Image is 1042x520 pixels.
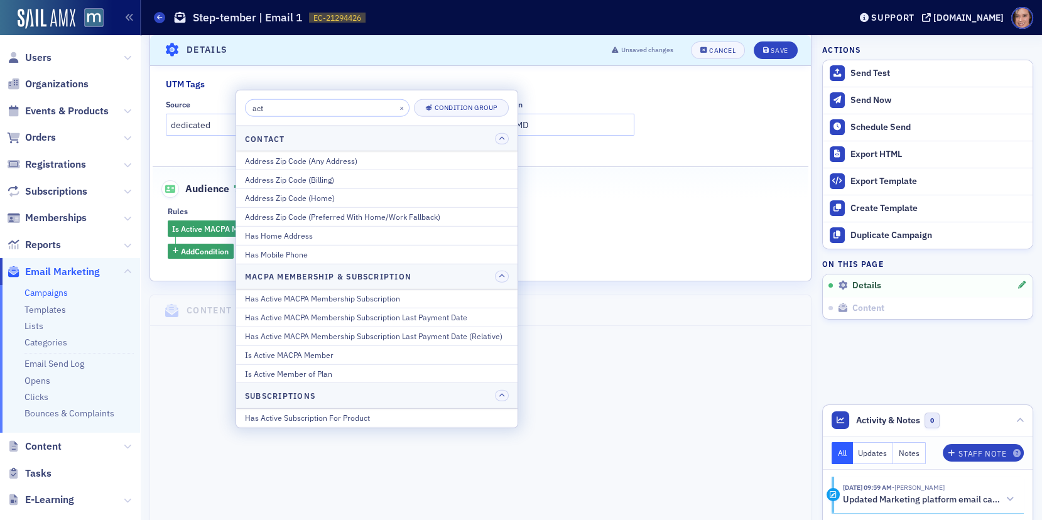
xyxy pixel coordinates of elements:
button: Duplicate Campaign [823,222,1033,249]
div: Rules [168,207,188,216]
span: Is Active MACPA Member [172,224,261,234]
button: Save [754,41,797,59]
h4: MACPA Membership & Subscription [245,271,411,282]
button: Schedule Send [823,114,1033,141]
button: Send Test [823,60,1033,87]
span: Content [852,303,884,314]
h4: Contact [245,133,285,144]
div: Cancel [709,47,735,54]
span: Add Condition [181,246,229,257]
button: Has Active MACPA Membership Subscription Last Payment Date [236,308,518,327]
div: Address Zip Code (Preferred With Home/Work Fallback) [245,211,509,222]
div: Address Zip Code (Home) [245,192,509,203]
a: Opens [24,375,50,386]
button: Updates [853,442,894,464]
button: × [396,102,408,113]
button: Condition Group [414,99,509,117]
div: Send Now [850,95,1026,106]
button: Has Active MACPA Membership Subscription [236,290,518,308]
span: E-Learning [25,493,74,507]
span: Tasks [25,467,52,480]
button: Address Zip Code (Billing) [236,170,518,188]
a: Campaigns [24,287,68,298]
div: Send Test [850,68,1026,79]
a: Memberships [7,211,87,225]
button: Cancel [691,41,745,59]
button: Has Home Address [236,226,518,245]
div: Staff Note [958,450,1006,457]
div: Address Zip Code (Any Address) [245,154,509,166]
a: Organizations [7,77,89,91]
button: Has Mobile Phone [236,245,518,264]
h1: Step-tember | Email 1 [193,10,303,25]
h4: Actions [822,44,861,55]
div: Duplicate Campaign [850,230,1026,241]
button: [DOMAIN_NAME] [922,13,1008,22]
div: Has Active Subscription For Product [245,412,509,423]
a: Users [7,51,52,65]
img: SailAMX [84,8,104,28]
a: Email Marketing [7,265,100,279]
button: AddCondition [168,244,234,259]
div: Has Active MACPA Membership Subscription Last Payment Date (Relative) [245,330,509,342]
span: Registrations [25,158,86,171]
img: SailAMX [18,9,75,29]
a: Lists [24,320,43,332]
button: Address Zip Code (Home) [236,188,518,207]
span: Organizations [25,77,89,91]
a: Reports [7,238,61,252]
button: Has Active Subscription For Product [236,409,518,427]
a: Subscriptions [7,185,87,198]
button: Is Active Member of Plan [236,364,518,382]
a: Templates [24,304,66,315]
button: Address Zip Code (Preferred With Home/Work Fallback) [236,207,518,226]
time: 9/3/2025 09:59 AM [843,483,892,492]
div: Activity [827,488,840,501]
span: Content [25,440,62,453]
a: Orders [7,131,56,144]
div: Save [771,47,788,54]
button: Notes [893,442,926,464]
div: Has Active MACPA Membership Subscription Last Payment Date [245,311,509,323]
span: Profile [1011,7,1033,29]
span: Orders [25,131,56,144]
button: Updated Marketing platform email campaign: Step-tember | Email 1 [843,493,1015,506]
div: Source [166,100,190,109]
input: Search filters... [245,99,410,117]
span: Subscriptions [25,185,87,198]
button: Address Zip Code (Any Address) [236,151,518,170]
a: Export Template [823,168,1033,195]
a: Categories [24,337,67,348]
button: All [832,442,853,464]
div: [DOMAIN_NAME] [933,12,1004,23]
div: Has Active MACPA Membership [168,220,398,237]
div: Address Zip Code (Billing) [245,173,509,185]
div: Create Template [850,203,1026,214]
div: Support [871,12,914,23]
h4: Content [187,304,232,317]
span: EC-21294426 [313,13,361,23]
span: Memberships [25,211,87,225]
a: Tasks [7,467,52,480]
a: Create Template [823,195,1033,222]
a: Content [7,440,62,453]
span: 0 [925,413,940,428]
span: Audience [161,180,230,198]
h4: On this page [822,258,1033,269]
div: Has Home Address [245,230,509,241]
span: Events & Products [25,104,109,118]
a: Registrations [7,158,86,171]
h4: Details [187,44,228,57]
span: Unsaved changes [621,45,673,55]
span: Activity & Notes [856,414,920,427]
button: Is Active MACPA Member [236,345,518,364]
div: Is Active Member of Plan [245,368,509,379]
button: Has Active MACPA Membership Subscription Last Payment Date (Relative) [236,327,518,345]
h5: Updated Marketing platform email campaign: Step-tember | Email 1 [843,494,1001,506]
span: Details [852,280,881,291]
a: Bounces & Complaints [24,408,114,419]
a: Email Send Log [24,358,84,369]
button: Staff Note [943,444,1024,462]
a: Events & Products [7,104,109,118]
